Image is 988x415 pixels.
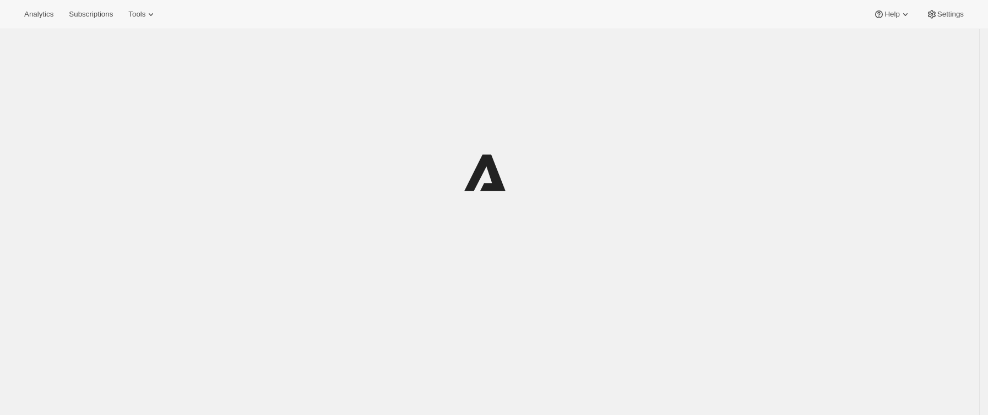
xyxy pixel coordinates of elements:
span: Subscriptions [69,10,113,19]
span: Tools [128,10,145,19]
button: Analytics [18,7,60,22]
button: Settings [920,7,970,22]
span: Help [884,10,899,19]
span: Settings [937,10,964,19]
button: Tools [122,7,163,22]
button: Subscriptions [62,7,120,22]
span: Analytics [24,10,53,19]
button: Help [867,7,917,22]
